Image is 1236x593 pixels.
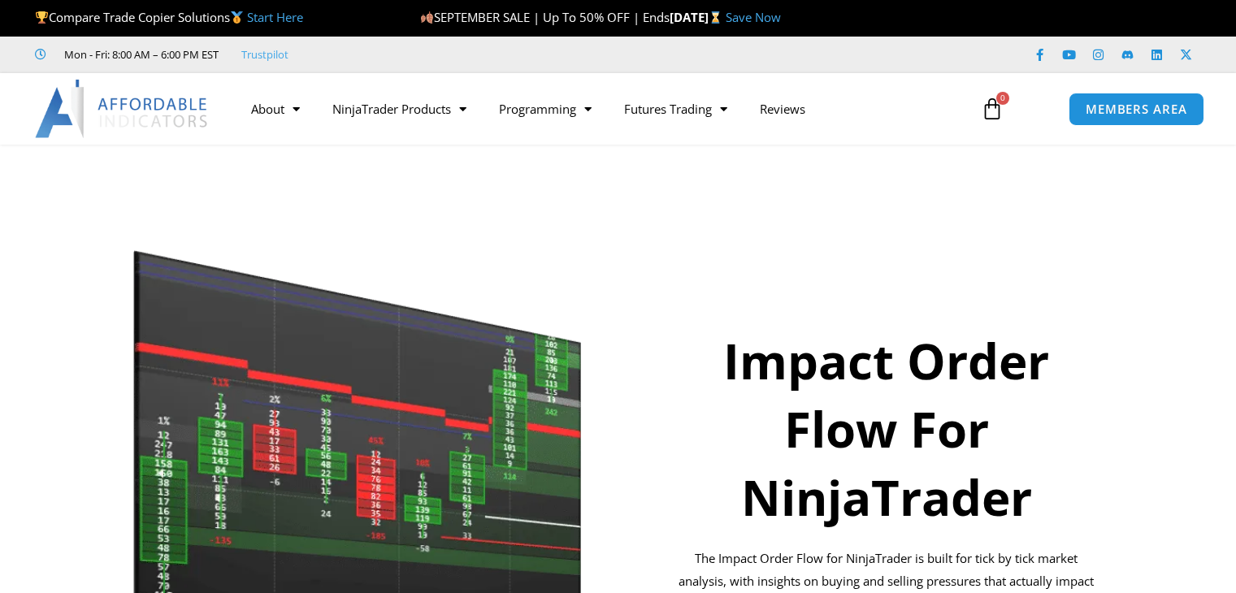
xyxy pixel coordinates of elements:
[1069,93,1204,126] a: MEMBERS AREA
[231,11,243,24] img: 🥇
[956,85,1028,132] a: 0
[241,45,288,64] a: Trustpilot
[996,92,1009,105] span: 0
[235,90,316,128] a: About
[247,9,303,25] a: Start Here
[744,90,822,128] a: Reviews
[420,9,670,25] span: SEPTEMBER SALE | Up To 50% OFF | Ends
[235,90,965,128] nav: Menu
[709,11,722,24] img: ⌛
[483,90,608,128] a: Programming
[1086,103,1187,115] span: MEMBERS AREA
[60,45,219,64] span: Mon - Fri: 8:00 AM – 6:00 PM EST
[726,9,781,25] a: Save Now
[316,90,483,128] a: NinjaTrader Products
[36,11,48,24] img: 🏆
[35,80,210,138] img: LogoAI | Affordable Indicators – NinjaTrader
[608,90,744,128] a: Futures Trading
[421,11,433,24] img: 🍂
[676,327,1098,531] h1: Impact Order Flow For NinjaTrader
[35,9,303,25] span: Compare Trade Copier Solutions
[670,9,726,25] strong: [DATE]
